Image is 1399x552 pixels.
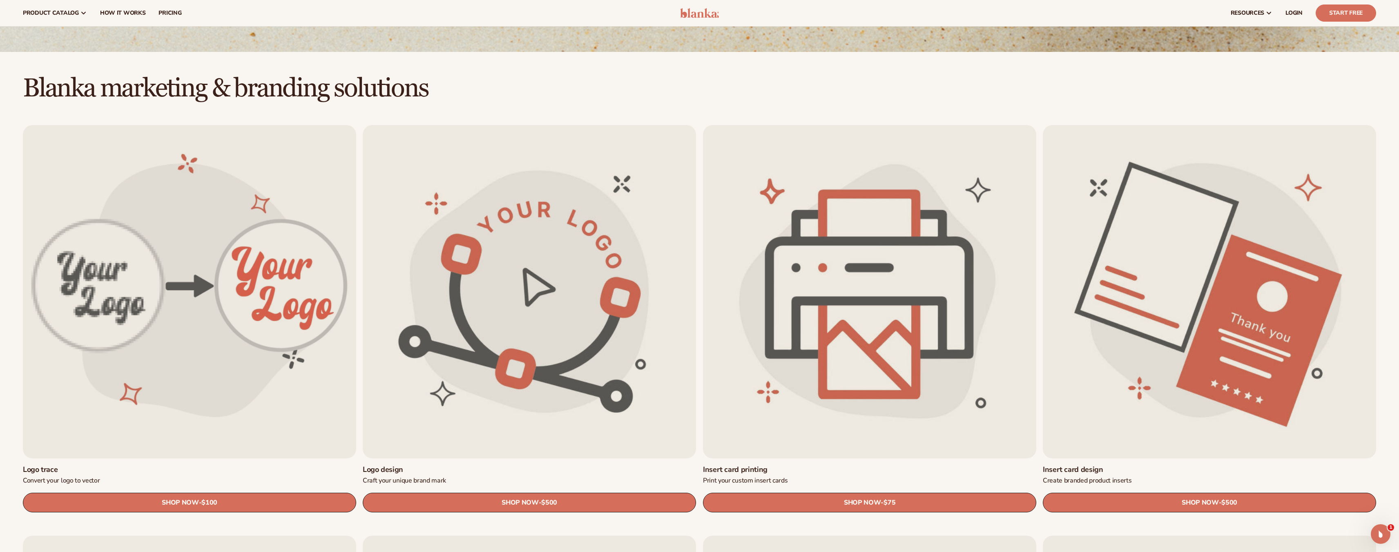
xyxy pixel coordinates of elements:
[23,10,79,16] span: product catalog
[703,493,1036,513] a: SHOP NOW- $75
[542,499,558,507] span: $500
[1371,524,1390,544] iframe: Intercom live chat
[680,8,719,18] img: logo
[158,10,181,16] span: pricing
[1388,524,1394,531] span: 1
[363,493,696,513] a: SHOP NOW- $500
[1285,10,1303,16] span: LOGIN
[23,493,356,513] a: SHOP NOW- $100
[201,499,217,507] span: $100
[1316,4,1376,22] a: Start Free
[1231,10,1264,16] span: resources
[703,465,1036,474] a: Insert card printing
[1221,499,1237,507] span: $500
[844,499,881,507] span: SHOP NOW
[23,465,356,474] a: Logo trace
[100,10,146,16] span: How It Works
[1043,465,1376,474] a: Insert card design
[884,499,895,507] span: $75
[162,499,199,507] span: SHOP NOW
[363,465,696,474] a: Logo design
[1182,499,1218,507] span: SHOP NOW
[502,499,538,507] span: SHOP NOW
[1043,493,1376,513] a: SHOP NOW- $500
